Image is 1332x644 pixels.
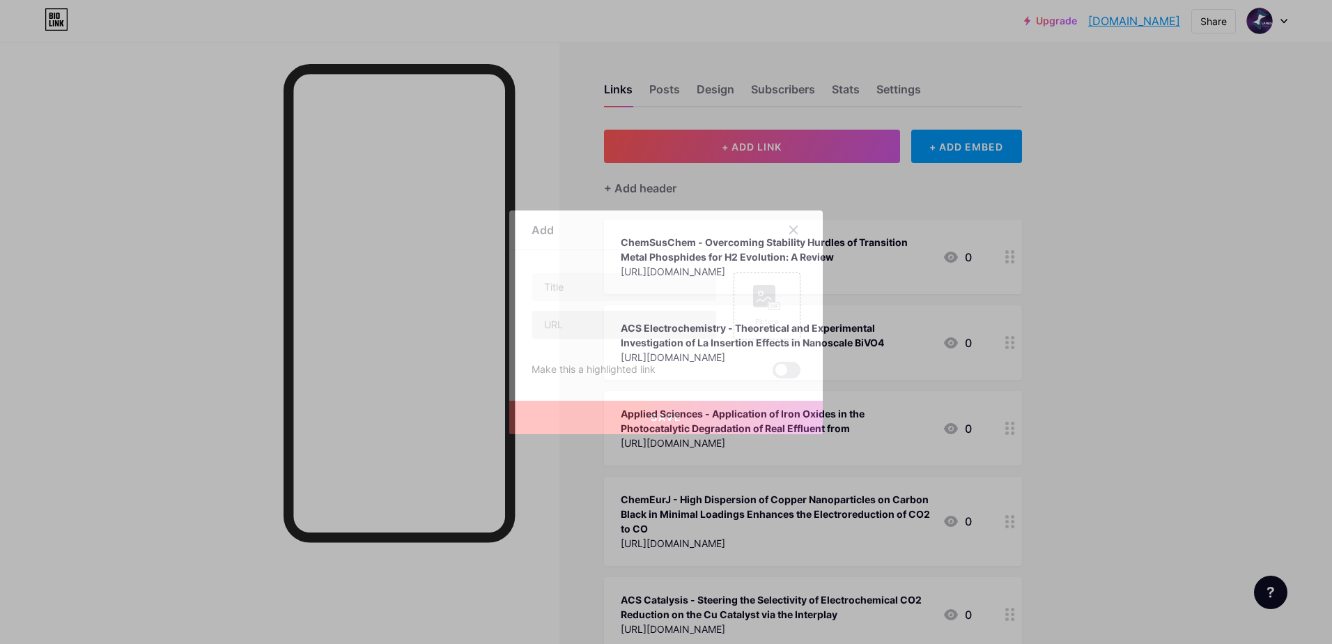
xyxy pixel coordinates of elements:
div: Picture [753,316,781,327]
input: Title [532,273,716,301]
button: Save [509,401,823,434]
input: URL [532,311,716,339]
span: Save [651,411,682,423]
div: Add [532,222,554,238]
div: Make this a highlighted link [532,362,656,378]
